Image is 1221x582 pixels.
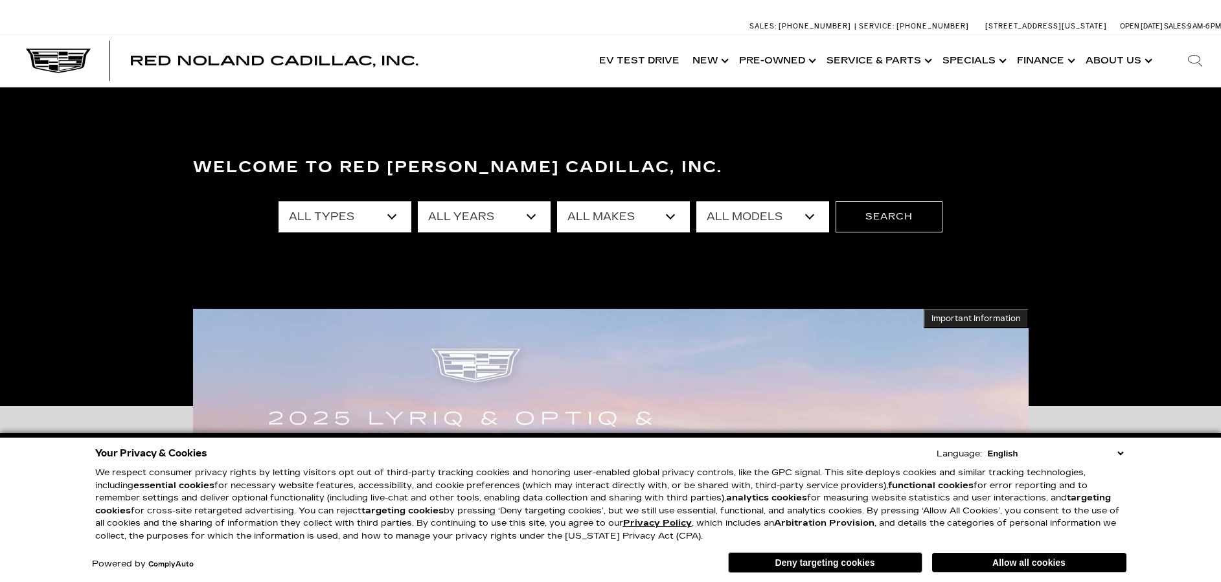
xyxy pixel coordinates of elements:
span: Sales: [1164,22,1187,30]
a: Service & Parts [820,35,936,87]
div: Powered by [92,560,194,568]
strong: essential cookies [133,480,214,491]
span: Important Information [931,313,1021,324]
span: Your Privacy & Cookies [95,444,207,462]
p: We respect consumer privacy rights by letting visitors opt out of third-party tracking cookies an... [95,467,1126,543]
span: Sales: [749,22,777,30]
a: Privacy Policy [623,518,692,528]
button: Allow all cookies [932,553,1126,572]
a: Red Noland Cadillac, Inc. [130,54,418,67]
span: Service: [859,22,895,30]
select: Filter by type [279,201,411,232]
a: Finance [1010,35,1079,87]
span: Open [DATE] [1120,22,1163,30]
button: Deny targeting cookies [728,552,922,573]
strong: analytics cookies [726,493,807,503]
select: Language Select [985,447,1126,460]
span: [PHONE_NUMBER] [779,22,851,30]
a: EV Test Drive [593,35,686,87]
strong: targeting cookies [95,493,1111,516]
div: Language: [937,450,982,458]
a: New [686,35,733,87]
h3: Welcome to Red [PERSON_NAME] Cadillac, Inc. [193,155,1029,181]
button: Search [836,201,942,232]
span: [PHONE_NUMBER] [896,22,969,30]
a: ComplyAuto [148,561,194,568]
img: Cadillac Dark Logo with Cadillac White Text [26,49,91,73]
span: 9 AM-6 PM [1187,22,1221,30]
a: Service: [PHONE_NUMBER] [854,23,972,30]
strong: Arbitration Provision [774,518,874,528]
a: Sales: [PHONE_NUMBER] [749,23,854,30]
select: Filter by year [418,201,551,232]
a: Specials [936,35,1010,87]
span: Red Noland Cadillac, Inc. [130,53,418,69]
strong: targeting cookies [361,506,444,516]
strong: functional cookies [888,480,974,491]
a: About Us [1079,35,1156,87]
select: Filter by model [696,201,829,232]
a: Pre-Owned [733,35,820,87]
a: [STREET_ADDRESS][US_STATE] [985,22,1107,30]
select: Filter by make [557,201,690,232]
button: Important Information [924,309,1029,328]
